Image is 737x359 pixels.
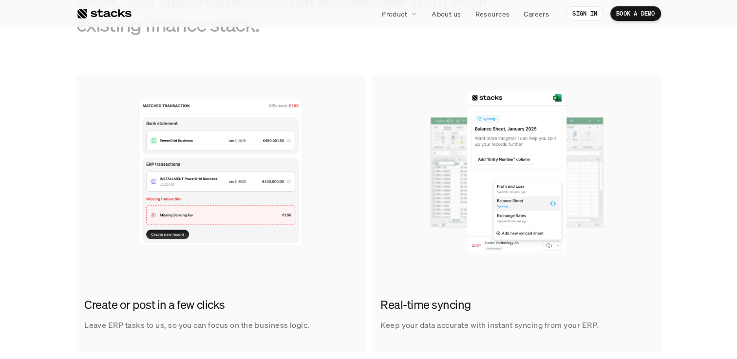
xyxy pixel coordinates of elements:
a: Careers [518,5,555,22]
p: About us [432,9,461,19]
a: Privacy Policy [115,185,158,192]
a: BOOK A DEMO [610,6,661,21]
a: Resources [469,5,515,22]
h2: Create or post in a few clicks [84,297,352,313]
p: Product [381,9,407,19]
p: SIGN IN [572,10,597,17]
a: SIGN IN [567,6,603,21]
p: Careers [524,9,549,19]
p: Resources [475,9,510,19]
h2: Real-time syncing [380,297,648,313]
p: BOOK A DEMO [616,10,655,17]
p: Keep your data accurate with instant syncing from your ERP. [380,318,598,332]
a: About us [426,5,467,22]
p: Leave ERP tasks to us, so you can focus on the business logic. [84,318,310,332]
